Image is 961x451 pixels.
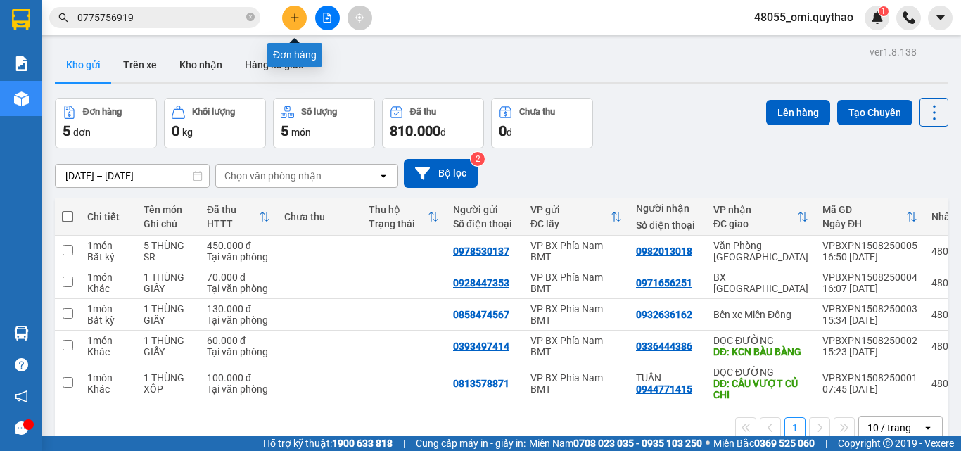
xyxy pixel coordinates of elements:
[822,383,917,395] div: 07:45 [DATE]
[867,421,911,435] div: 10 / trang
[172,122,179,139] span: 0
[416,436,526,451] span: Cung cấp máy in - giấy in:
[355,13,364,23] span: aim
[73,127,91,138] span: đơn
[87,211,129,222] div: Chi tiết
[636,203,699,214] div: Người nhận
[120,13,154,28] span: Nhận:
[410,107,436,117] div: Đã thu
[573,438,702,449] strong: 0708 023 035 - 0935 103 250
[315,6,340,30] button: file-add
[15,390,28,403] span: notification
[263,436,393,451] span: Hỗ trợ kỹ thuật:
[207,372,270,383] div: 100.000 đ
[281,122,288,139] span: 5
[284,211,355,222] div: Chưa thu
[928,6,953,30] button: caret-down
[12,99,263,117] div: Tên hàng: 5 THÙNG SR ( : 1 )
[784,417,806,438] button: 1
[144,272,193,294] div: 1 THÙNG GIẤY
[922,422,934,433] svg: open
[390,122,440,139] span: 810.000
[636,341,692,352] div: 0336444386
[530,272,622,294] div: VP BX Phía Nam BMT
[58,13,68,23] span: search
[453,218,516,229] div: Số điện thoại
[77,10,243,25] input: Tìm tên, số ĐT hoặc mã đơn
[881,6,886,16] span: 1
[453,341,509,352] div: 0393497414
[14,91,29,106] img: warehouse-icon
[837,100,912,125] button: Tạo Chuyến
[822,303,917,315] div: VPBXPN1508250003
[453,204,516,215] div: Người gửi
[871,11,884,24] img: icon-new-feature
[822,283,917,294] div: 16:07 [DATE]
[883,438,893,448] span: copyright
[207,303,270,315] div: 130.000 đ
[822,372,917,383] div: VPBXPN1508250001
[636,309,692,320] div: 0932636162
[200,198,277,236] th: Toggle SortBy
[207,346,270,357] div: Tại văn phòng
[87,346,129,357] div: Khác
[822,315,917,326] div: 15:34 [DATE]
[144,204,193,215] div: Tên món
[234,48,315,82] button: Hàng đã giao
[636,220,699,231] div: Số điện thoại
[332,438,393,449] strong: 1900 633 818
[453,277,509,288] div: 0928447353
[207,251,270,262] div: Tại văn phòng
[207,383,270,395] div: Tại văn phòng
[713,218,797,229] div: ĐC giao
[706,198,815,236] th: Toggle SortBy
[164,98,266,148] button: Khối lượng0kg
[713,335,808,346] div: DỌC ĐƯỜNG
[530,204,611,215] div: VP gửi
[713,272,808,294] div: BX [GEOGRAPHIC_DATA]
[870,44,917,60] div: ver 1.8.138
[369,204,428,215] div: Thu hộ
[12,9,30,30] img: logo-vxr
[636,372,699,383] div: TUÂN
[15,421,28,435] span: message
[207,283,270,294] div: Tại văn phòng
[471,152,485,166] sup: 2
[713,436,815,451] span: Miền Bắc
[322,13,332,23] span: file-add
[530,240,622,262] div: VP BX Phía Nam BMT
[825,436,827,451] span: |
[713,309,808,320] div: Bến xe Miền Đông
[934,11,947,24] span: caret-down
[11,74,113,91] div: 450.000
[636,383,692,395] div: 0944771415
[291,127,311,138] span: món
[207,335,270,346] div: 60.000 đ
[87,251,129,262] div: Bất kỳ
[55,48,112,82] button: Kho gửi
[207,218,259,229] div: HTTT
[87,272,129,283] div: 1 món
[290,13,300,23] span: plus
[822,251,917,262] div: 16:50 [DATE]
[754,438,815,449] strong: 0369 525 060
[453,246,509,257] div: 0978530137
[224,169,322,183] div: Chọn văn phòng nhận
[822,272,917,283] div: VPBXPN1508250004
[879,6,889,16] sup: 1
[713,367,808,378] div: DỌC ĐƯỜNG
[636,277,692,288] div: 0971656251
[12,12,110,46] div: VP BX Phía Nam BMT
[369,218,428,229] div: Trạng thái
[182,127,193,138] span: kg
[713,346,808,357] div: DĐ: KCN BÀU BÀNG
[403,436,405,451] span: |
[636,246,692,257] div: 0982013018
[713,204,797,215] div: VP nhận
[282,6,307,30] button: plus
[207,204,259,215] div: Đã thu
[144,240,193,262] div: 5 THÙNG SR
[507,127,512,138] span: đ
[530,335,622,357] div: VP BX Phía Nam BMT
[440,127,446,138] span: đ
